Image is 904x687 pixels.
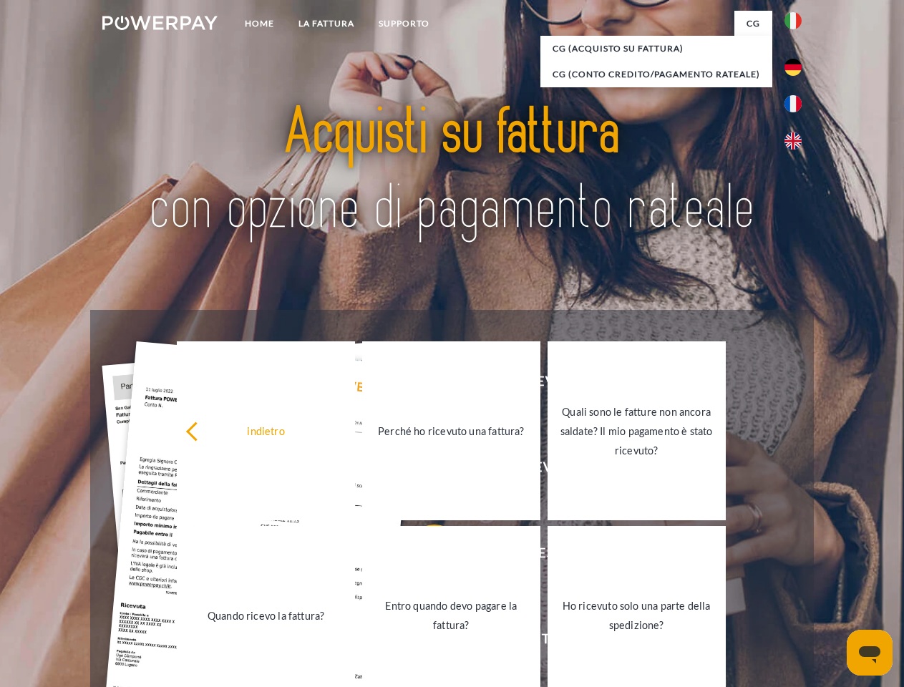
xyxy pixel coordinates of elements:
a: CG (Conto Credito/Pagamento rateale) [540,62,772,87]
img: de [784,59,802,76]
img: en [784,132,802,150]
div: indietro [185,421,346,440]
a: CG [734,11,772,36]
img: title-powerpay_it.svg [137,69,767,274]
div: Quali sono le fatture non ancora saldate? Il mio pagamento è stato ricevuto? [556,401,717,459]
a: Quali sono le fatture non ancora saldate? Il mio pagamento è stato ricevuto? [548,341,726,520]
img: fr [784,95,802,112]
img: it [784,12,802,29]
a: Supporto [366,11,442,36]
a: CG (Acquisto su fattura) [540,36,772,62]
div: Ho ricevuto solo una parte della spedizione? [556,596,717,635]
a: Home [233,11,286,36]
iframe: Button to launch messaging window [847,630,893,676]
div: Quando ricevo la fattura? [185,605,346,625]
div: Entro quando devo pagare la fattura? [371,596,532,635]
div: Perché ho ricevuto una fattura? [371,421,532,440]
img: logo-powerpay-white.svg [102,16,218,30]
a: LA FATTURA [286,11,366,36]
